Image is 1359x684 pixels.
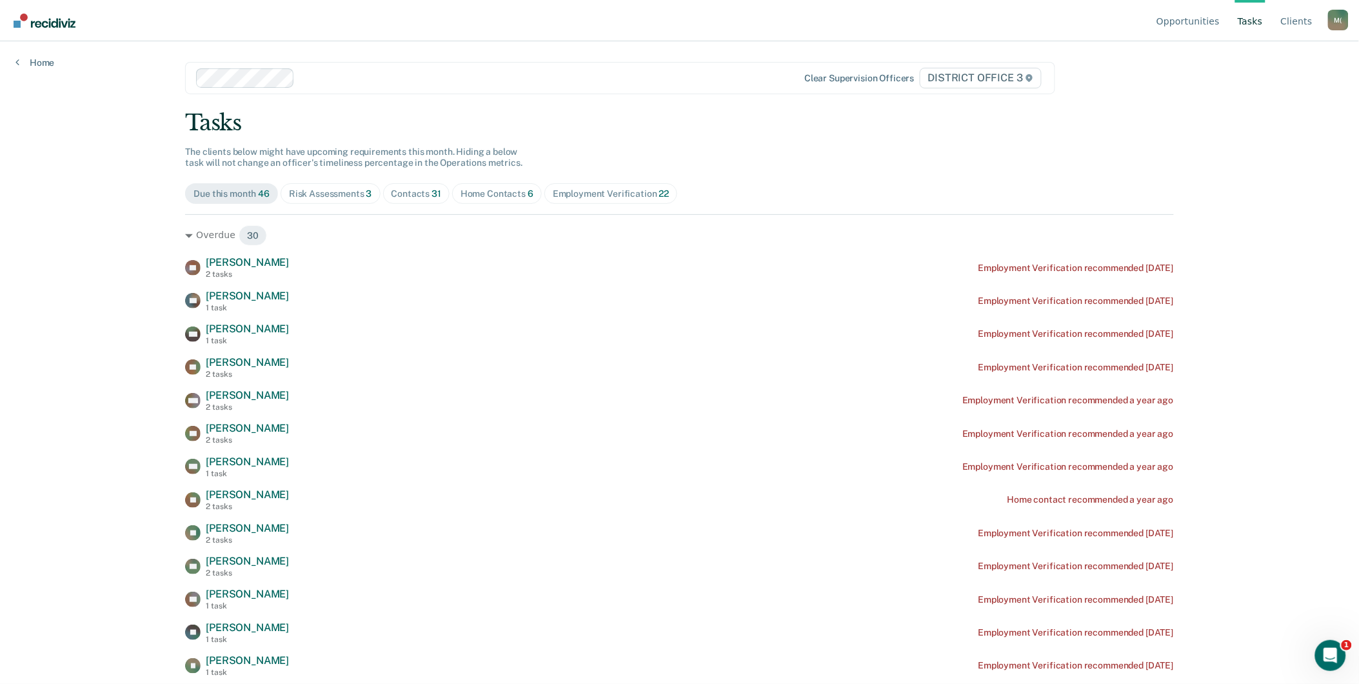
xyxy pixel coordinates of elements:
span: 1 [1342,640,1352,650]
div: Employment Verification recommended [DATE] [978,660,1174,671]
span: DISTRICT OFFICE 3 [920,68,1042,88]
span: 46 [258,188,270,199]
span: [PERSON_NAME] [206,323,289,335]
div: Employment Verification recommended [DATE] [978,594,1174,605]
span: [PERSON_NAME] [206,422,289,434]
div: Tasks [185,110,1173,136]
span: [PERSON_NAME] [206,522,289,534]
div: 1 task [206,469,289,478]
a: Home [15,57,54,68]
div: 1 task [206,303,289,312]
div: 2 tasks [206,502,289,511]
div: M ( [1328,10,1349,30]
iframe: Intercom live chat [1315,640,1346,671]
span: [PERSON_NAME] [206,654,289,667]
div: Employment Verification [553,188,669,199]
div: Employment Verification recommended a year ago [962,461,1174,472]
div: Employment Verification recommended [DATE] [978,263,1174,274]
div: Home contact recommended a year ago [1007,494,1174,505]
div: 2 tasks [206,568,289,578]
div: 1 task [206,336,289,345]
img: Recidiviz [14,14,75,28]
div: Risk Assessments [289,188,372,199]
div: Employment Verification recommended a year ago [962,428,1174,439]
div: Employment Verification recommended [DATE] [978,296,1174,307]
div: Employment Verification recommended [DATE] [978,528,1174,539]
div: Due this month [193,188,270,199]
span: [PERSON_NAME] [206,356,289,368]
span: [PERSON_NAME] [206,588,289,600]
span: 3 [366,188,372,199]
span: 22 [659,188,670,199]
span: [PERSON_NAME] [206,256,289,268]
div: Contacts [392,188,442,199]
span: [PERSON_NAME] [206,621,289,634]
span: [PERSON_NAME] [206,389,289,401]
button: Profile dropdown button [1328,10,1349,30]
div: Employment Verification recommended [DATE] [978,328,1174,339]
div: 2 tasks [206,536,289,545]
div: Employment Verification recommended [DATE] [978,561,1174,572]
div: Home Contacts [461,188,533,199]
span: 6 [528,188,533,199]
div: Clear supervision officers [804,73,914,84]
span: [PERSON_NAME] [206,555,289,567]
div: 2 tasks [206,403,289,412]
span: 31 [432,188,441,199]
div: Employment Verification recommended a year ago [962,395,1174,406]
span: [PERSON_NAME] [206,488,289,501]
span: [PERSON_NAME] [206,456,289,468]
div: 2 tasks [206,270,289,279]
div: Employment Verification recommended [DATE] [978,362,1174,373]
div: 2 tasks [206,436,289,445]
div: 1 task [206,668,289,677]
div: Overdue 30 [185,225,1173,246]
div: Employment Verification recommended [DATE] [978,627,1174,638]
div: 1 task [206,601,289,610]
div: 2 tasks [206,370,289,379]
span: 30 [239,225,267,246]
span: [PERSON_NAME] [206,290,289,302]
span: The clients below might have upcoming requirements this month. Hiding a below task will not chang... [185,146,522,168]
div: 1 task [206,635,289,644]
